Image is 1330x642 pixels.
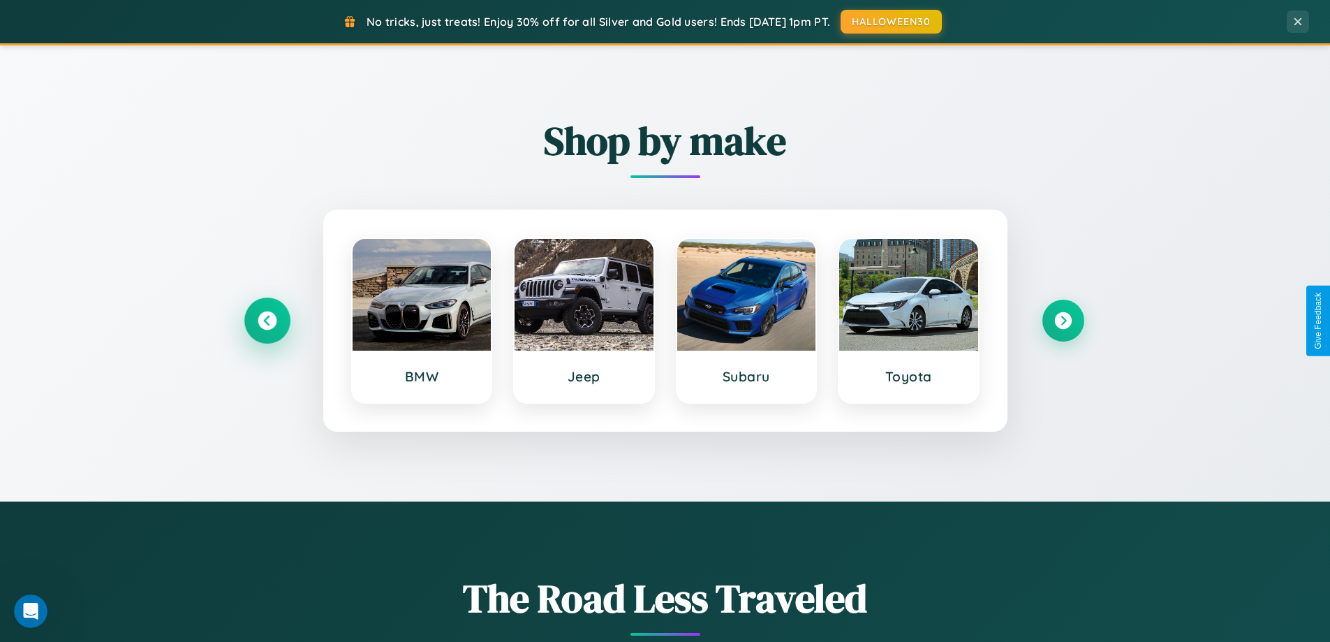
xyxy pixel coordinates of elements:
[14,594,47,628] iframe: Intercom live chat
[529,368,640,385] h3: Jeep
[691,368,802,385] h3: Subaru
[246,114,1084,168] h2: Shop by make
[367,368,478,385] h3: BMW
[367,15,830,29] span: No tricks, just treats! Enjoy 30% off for all Silver and Gold users! Ends [DATE] 1pm PT.
[246,571,1084,625] h1: The Road Less Traveled
[841,10,942,34] button: HALLOWEEN30
[1313,293,1323,349] div: Give Feedback
[853,368,964,385] h3: Toyota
